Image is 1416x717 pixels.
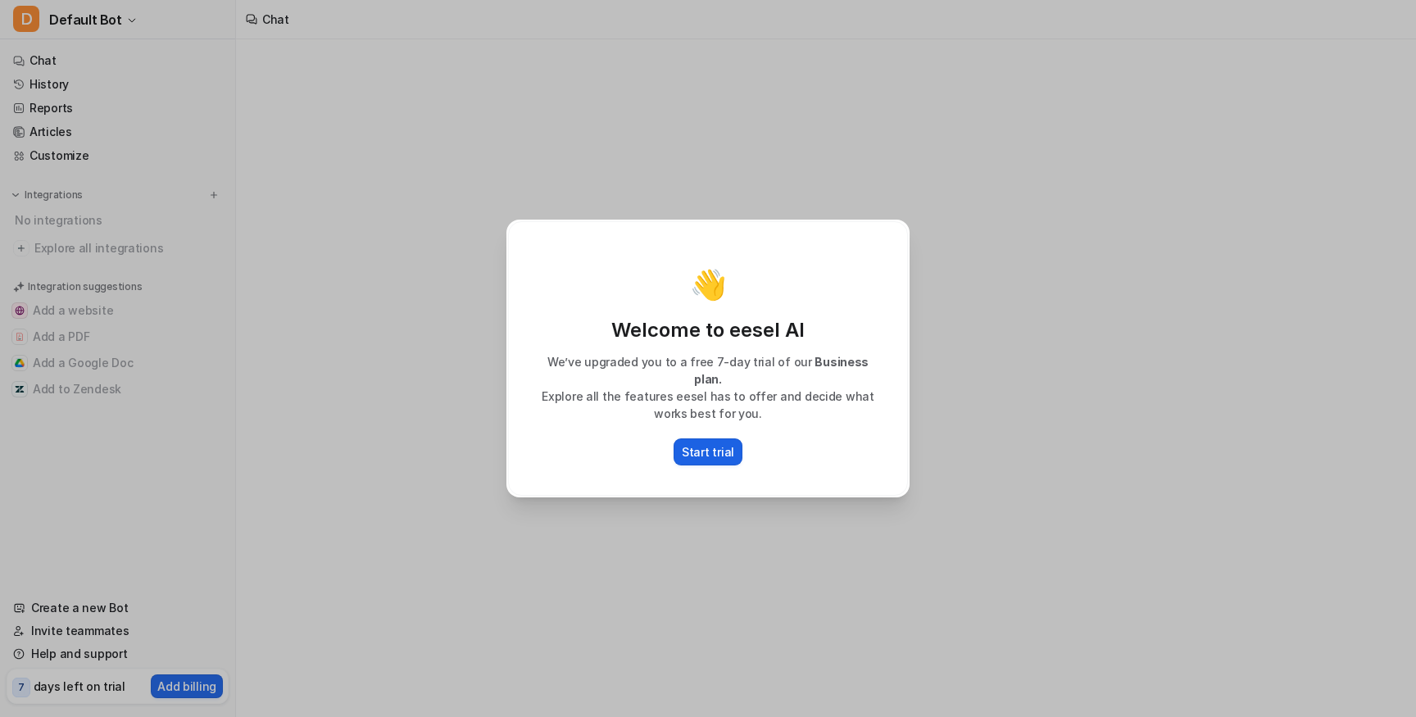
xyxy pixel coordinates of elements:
button: Start trial [674,438,742,465]
p: We’ve upgraded you to a free 7-day trial of our [525,353,891,388]
p: Welcome to eesel AI [525,317,891,343]
p: 👋 [690,268,727,301]
p: Explore all the features eesel has to offer and decide what works best for you. [525,388,891,422]
p: Start trial [682,443,734,461]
